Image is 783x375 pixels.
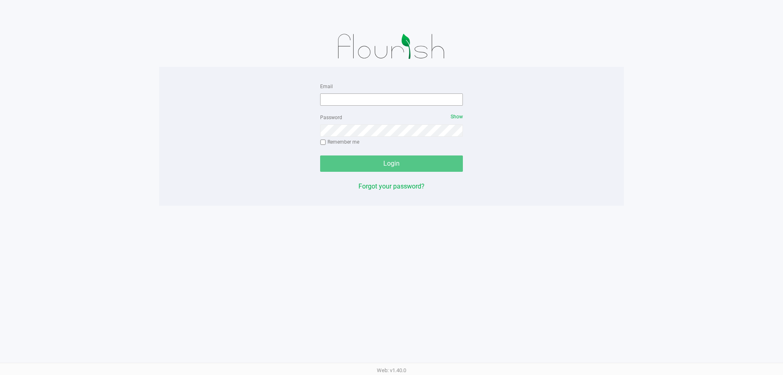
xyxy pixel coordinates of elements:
span: Show [451,114,463,120]
input: Remember me [320,140,326,145]
label: Remember me [320,138,359,146]
span: Web: v1.40.0 [377,367,406,373]
label: Email [320,83,333,90]
button: Forgot your password? [358,182,425,191]
label: Password [320,114,342,121]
